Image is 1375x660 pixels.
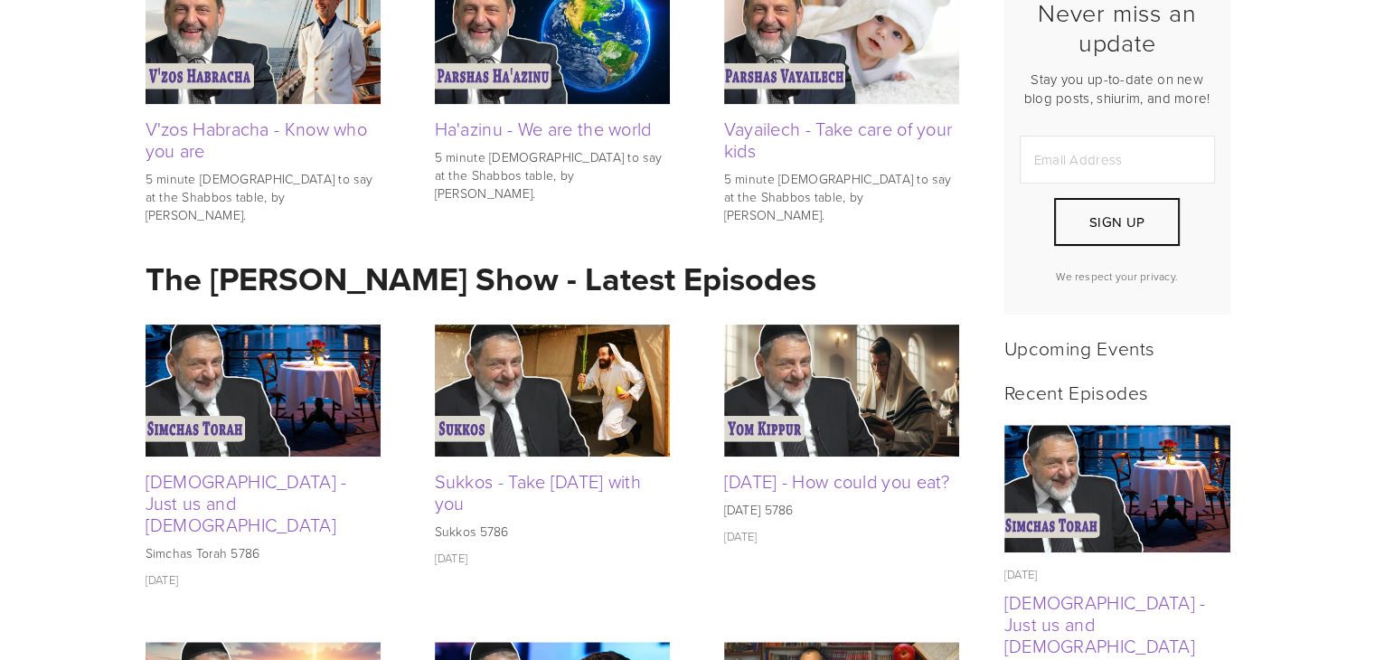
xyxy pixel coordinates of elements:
[1003,425,1230,552] img: Simchas Torah - Just us and Hashem
[1020,136,1215,184] input: Email Address
[1004,336,1230,359] h2: Upcoming Events
[146,468,347,537] a: [DEMOGRAPHIC_DATA] - Just us and [DEMOGRAPHIC_DATA]
[724,468,950,494] a: [DATE] - How could you eat?
[1004,589,1206,658] a: [DEMOGRAPHIC_DATA] - Just us and [DEMOGRAPHIC_DATA]
[435,523,670,541] p: Sukkos 5786
[435,550,468,566] time: [DATE]
[146,325,381,457] img: Simchas Torah - Just us and Hashem
[724,170,959,223] p: 5 minute [DEMOGRAPHIC_DATA] to say at the Shabbos table, by [PERSON_NAME].
[1020,70,1215,108] p: Stay you up-to-date on new blog posts, shiurim, and more!
[724,325,959,457] img: Yom Kippur - How could you eat?
[146,116,368,163] a: V'zos Habracha - Know who you are
[1089,212,1144,231] span: Sign Up
[435,148,670,202] p: 5 minute [DEMOGRAPHIC_DATA] to say at the Shabbos table, by [PERSON_NAME].
[1054,198,1179,246] button: Sign Up
[724,116,953,163] a: Vayailech - Take care of your kids
[724,528,758,544] time: [DATE]
[1004,425,1230,552] a: Simchas Torah - Just us and Hashem
[435,468,642,515] a: Sukkos - Take [DATE] with you
[435,116,652,141] a: Ha'azinu - We are the world
[146,544,381,562] p: Simchas Torah 5786
[1004,566,1038,582] time: [DATE]
[1004,381,1230,403] h2: Recent Episodes
[146,170,381,223] p: 5 minute [DEMOGRAPHIC_DATA] to say at the Shabbos table, by [PERSON_NAME].
[146,571,179,588] time: [DATE]
[1020,269,1215,284] p: We respect your privacy.
[435,325,670,457] img: Sukkos - Take Yom Kippur with you
[724,501,959,519] p: [DATE] 5786
[146,255,816,302] strong: The [PERSON_NAME] Show - Latest Episodes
